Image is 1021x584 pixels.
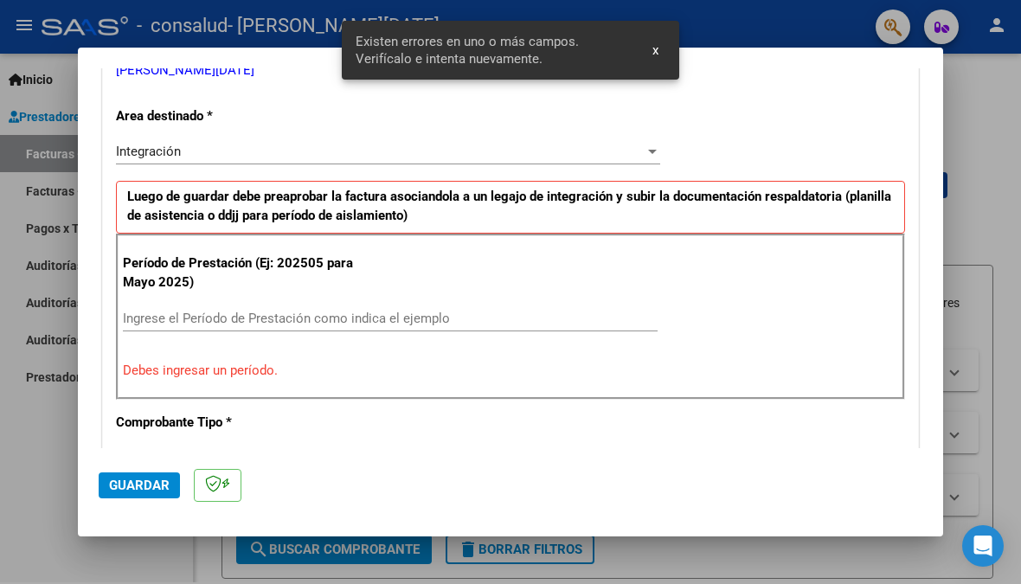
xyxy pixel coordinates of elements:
[123,253,356,292] p: Período de Prestación (Ej: 202505 para Mayo 2025)
[356,33,631,67] span: Existen errores en uno o más campos. Verifícalo e intenta nuevamente.
[116,61,905,80] p: [PERSON_NAME][DATE]
[652,42,658,58] span: x
[99,472,180,498] button: Guardar
[127,189,891,224] strong: Luego de guardar debe preaprobar la factura asociandola a un legajo de integración y subir la doc...
[123,361,898,381] p: Debes ingresar un período.
[116,106,353,126] p: Area destinado *
[962,525,1004,567] div: Open Intercom Messenger
[109,478,170,493] span: Guardar
[116,144,181,159] span: Integración
[116,413,353,433] p: Comprobante Tipo *
[639,35,672,66] button: x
